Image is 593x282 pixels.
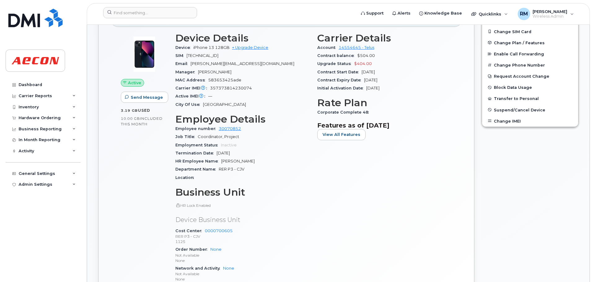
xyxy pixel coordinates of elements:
p: Not Available [175,253,310,258]
h3: Business Unit [175,187,310,198]
p: RER P3 - CJV [175,234,310,239]
span: [DATE] [217,151,230,155]
p: 1125 [175,239,310,244]
span: Contract balance [317,53,357,58]
span: Alerts [398,10,411,16]
button: Enable Call Forwarding [482,48,578,59]
span: Manager [175,70,198,74]
span: $504.00 [357,53,375,58]
span: Wireless Admin [533,14,567,19]
input: Find something... [103,7,197,18]
span: Carrier IMEI [175,86,210,90]
button: Change Plan / Features [482,37,578,48]
span: Active IMEI [175,94,208,98]
span: Employee number [175,126,219,131]
a: Alerts [388,7,415,20]
span: Inactive [221,143,237,147]
span: Suspend/Cancel Device [494,107,545,112]
h3: Employee Details [175,114,310,125]
button: Send Message [121,92,168,103]
span: Contract Expiry Date [317,78,364,82]
span: [DATE] [366,86,380,90]
span: 357373814230074 [210,86,252,90]
span: Termination Date [175,151,217,155]
span: [PERSON_NAME] [221,159,255,163]
span: View All Features [323,132,360,137]
a: None [223,266,234,271]
a: + Upgrade Device [232,45,268,50]
span: Department Name [175,167,219,171]
p: None [175,276,310,282]
a: 0000700605 [205,228,233,233]
img: image20231002-3703462-1ig824h.jpeg [126,36,163,73]
span: Network and Activity [175,266,223,271]
span: [DATE] [362,70,375,74]
span: Change Plan / Features [494,40,545,45]
span: Coordinator, Project [198,134,239,139]
button: Block Data Usage [482,82,578,93]
span: [PERSON_NAME] [198,70,231,74]
span: [PERSON_NAME] [533,9,567,14]
button: Request Account Change [482,71,578,82]
span: [DATE] [364,78,377,82]
span: Upgrade Status [317,61,354,66]
span: Send Message [131,94,163,100]
span: Email [175,61,191,66]
p: HR Lock Enabled [175,203,310,208]
a: 14554645 - Telus [339,45,374,50]
span: Cost Center [175,228,205,233]
span: Employment Status [175,143,221,147]
button: Transfer to Personal [482,93,578,104]
a: Knowledge Base [415,7,466,20]
span: Quicklinks [479,11,501,16]
span: SIM [175,53,187,58]
p: None [175,258,310,263]
span: — [208,94,212,98]
button: Change Phone Number [482,59,578,71]
h3: Carrier Details [317,33,452,44]
span: Enable Call Forwarding [494,52,544,56]
span: Contract Start Date [317,70,362,74]
span: RM [520,10,528,18]
span: Device [175,45,193,50]
a: 30070852 [219,126,241,131]
span: Location [175,175,197,180]
span: iPhone 13 128GB [193,45,230,50]
span: 3.19 GB [121,108,138,113]
span: Corporate Complete 48 [317,110,372,115]
button: Suspend/Cancel Device [482,104,578,115]
h3: Rate Plan [317,97,452,108]
span: Account [317,45,339,50]
span: City Of Use [175,102,203,107]
span: 10.00 GB [121,116,140,121]
span: [GEOGRAPHIC_DATA] [203,102,246,107]
p: Device Business Unit [175,215,310,224]
span: 583653425ade [208,78,241,82]
span: used [138,108,150,113]
div: Quicklinks [467,8,512,20]
span: Active [128,80,141,86]
span: $404.00 [354,61,372,66]
span: [PERSON_NAME][EMAIL_ADDRESS][DOMAIN_NAME] [191,61,294,66]
span: Initial Activation Date [317,86,366,90]
span: Support [366,10,384,16]
span: included this month [121,116,163,126]
p: Not Available [175,271,310,276]
h3: Features as of [DATE] [317,122,452,129]
div: Robyn Morgan [513,8,578,20]
a: Support [357,7,388,20]
span: MAC Address [175,78,208,82]
span: Job Title [175,134,198,139]
button: Change SIM Card [482,26,578,37]
span: RER P3 - CJV [219,167,244,171]
a: None [210,247,222,252]
button: View All Features [317,129,366,140]
h3: Device Details [175,33,310,44]
span: Knowledge Base [424,10,462,16]
span: [TECHNICAL_ID] [187,53,218,58]
span: HR Employee Name [175,159,221,163]
button: Change IMEI [482,115,578,127]
span: Order Number [175,247,210,252]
